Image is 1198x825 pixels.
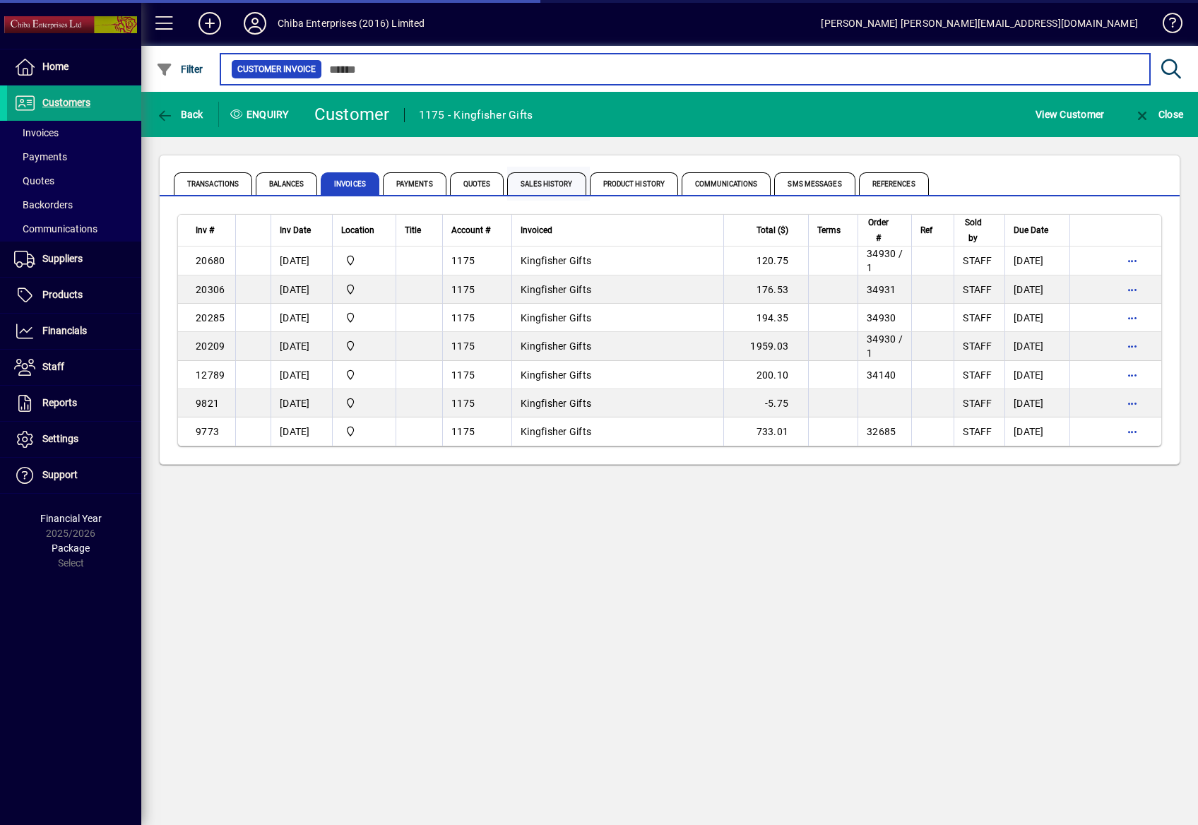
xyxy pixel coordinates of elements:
[7,217,141,241] a: Communications
[867,369,896,381] span: 34140
[521,340,591,352] span: Kingfisher Gifts
[271,417,332,446] td: [DATE]
[1004,275,1069,304] td: [DATE]
[920,222,945,238] div: Ref
[196,222,227,238] div: Inv #
[341,222,374,238] span: Location
[1152,3,1180,49] a: Knowledge Base
[723,247,808,275] td: 120.75
[7,314,141,349] a: Financials
[14,127,59,138] span: Invoices
[42,97,90,108] span: Customers
[196,426,219,437] span: 9773
[963,255,992,266] span: STAFF
[963,369,992,381] span: STAFF
[521,222,715,238] div: Invoiced
[7,193,141,217] a: Backorders
[383,172,446,195] span: Payments
[733,222,801,238] div: Total ($)
[153,57,207,82] button: Filter
[963,215,983,246] span: Sold by
[153,102,207,127] button: Back
[1121,335,1144,357] button: More options
[867,248,903,273] span: 34930 / 1
[723,361,808,389] td: 200.10
[321,172,379,195] span: Invoices
[42,433,78,444] span: Settings
[963,284,992,295] span: STAFF
[1014,222,1048,238] span: Due Date
[757,222,788,238] span: Total ($)
[7,145,141,169] a: Payments
[141,102,219,127] app-page-header-button: Back
[867,215,890,246] span: Order #
[271,247,332,275] td: [DATE]
[1004,247,1069,275] td: [DATE]
[723,332,808,361] td: 1959.03
[14,223,97,235] span: Communications
[14,175,54,186] span: Quotes
[451,222,503,238] div: Account #
[52,542,90,554] span: Package
[521,426,591,437] span: Kingfisher Gifts
[256,172,317,195] span: Balances
[405,222,434,238] div: Title
[867,333,903,359] span: 34930 / 1
[271,275,332,304] td: [DATE]
[7,350,141,385] a: Staff
[521,222,552,238] span: Invoiced
[314,103,390,126] div: Customer
[963,426,992,437] span: STAFF
[1121,392,1144,415] button: More options
[867,312,896,324] span: 34930
[1121,249,1144,272] button: More options
[1032,102,1108,127] button: View Customer
[156,109,203,120] span: Back
[1014,222,1061,238] div: Due Date
[419,104,533,126] div: 1175 - Kingfisher Gifts
[920,222,932,238] span: Ref
[450,172,504,195] span: Quotes
[1134,109,1183,120] span: Close
[405,222,421,238] span: Title
[723,389,808,417] td: -5.75
[219,103,304,126] div: Enquiry
[7,278,141,313] a: Products
[451,312,475,324] span: 1175
[280,222,324,238] div: Inv Date
[451,222,490,238] span: Account #
[723,417,808,446] td: 733.01
[451,255,475,266] span: 1175
[451,369,475,381] span: 1175
[341,222,387,238] div: Location
[196,398,219,409] span: 9821
[196,284,225,295] span: 20306
[42,289,83,300] span: Products
[521,255,591,266] span: Kingfisher Gifts
[867,215,903,246] div: Order #
[774,172,855,195] span: SMS Messages
[42,397,77,408] span: Reports
[14,151,67,162] span: Payments
[7,242,141,277] a: Suppliers
[963,215,996,246] div: Sold by
[196,312,225,324] span: 20285
[156,64,203,75] span: Filter
[7,386,141,421] a: Reports
[1004,332,1069,361] td: [DATE]
[1004,361,1069,389] td: [DATE]
[14,199,73,210] span: Backorders
[451,340,475,352] span: 1175
[174,172,252,195] span: Transactions
[196,369,225,381] span: 12789
[196,255,225,266] span: 20680
[42,253,83,264] span: Suppliers
[1121,278,1144,301] button: More options
[521,369,591,381] span: Kingfisher Gifts
[7,49,141,85] a: Home
[271,361,332,389] td: [DATE]
[723,304,808,332] td: 194.35
[187,11,232,36] button: Add
[590,172,679,195] span: Product History
[1004,417,1069,446] td: [DATE]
